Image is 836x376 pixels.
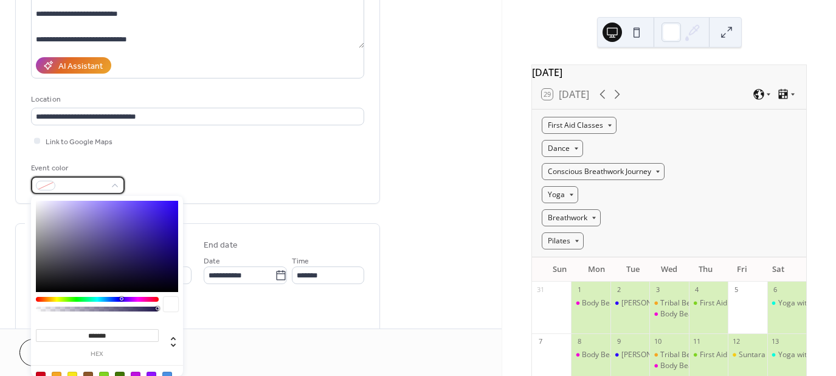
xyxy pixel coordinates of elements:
[36,351,159,358] label: hex
[58,60,103,73] div: AI Assistant
[771,337,780,346] div: 13
[536,337,545,346] div: 7
[649,361,688,371] div: Body Beatz - Dance Fit Classes
[731,337,741,346] div: 12
[292,255,309,268] span: Time
[724,257,760,282] div: Fri
[760,257,796,282] div: Sat
[653,285,662,294] div: 3
[614,285,623,294] div: 2
[649,350,688,360] div: Tribal Beats 7 Week Dance Workshop
[532,65,806,80] div: [DATE]
[614,337,623,346] div: 9
[542,257,578,282] div: Sun
[771,285,780,294] div: 6
[767,298,806,308] div: Yoga with Phiona
[687,257,724,282] div: Thu
[621,350,755,360] div: [PERSON_NAME] Yoga Four Week Term
[571,350,610,360] div: Body Beatz - Dance Fit Classes
[693,337,702,346] div: 11
[651,257,688,282] div: Wed
[693,285,702,294] div: 4
[728,350,767,360] div: Suntara Sound Healing Journey
[19,339,94,366] button: Cancel
[204,255,220,268] span: Date
[610,298,649,308] div: Yin Yang Yoga Four Week Term
[660,350,787,360] div: Tribal Beats 7 Week Dance Workshop
[700,298,757,308] div: First Aid Training
[582,298,686,308] div: Body Beatz - Dance Fit Classes
[36,57,111,74] button: AI Assistant
[660,298,787,308] div: Tribal Beats 7 Week Dance Workshop
[689,350,728,360] div: First Aid Training
[621,298,755,308] div: [PERSON_NAME] Yoga Four Week Term
[649,298,688,308] div: Tribal Beats 7 Week Dance Workshop
[204,239,238,252] div: End date
[653,337,662,346] div: 10
[731,285,741,294] div: 5
[46,136,112,148] span: Link to Google Maps
[660,309,764,319] div: Body Beatz - Dance Fit Classes
[700,350,757,360] div: First Aid Training
[660,361,764,371] div: Body Beatz - Dance Fit Classes
[610,350,649,360] div: Yin Yang Yoga Four Week Term
[575,285,584,294] div: 1
[689,298,728,308] div: First Aid Training
[578,257,615,282] div: Mon
[31,93,362,106] div: Location
[31,162,122,175] div: Event color
[575,337,584,346] div: 8
[767,350,806,360] div: Yoga with Phiona
[571,298,610,308] div: Body Beatz - Dance Fit Classes
[582,350,686,360] div: Body Beatz - Dance Fit Classes
[536,285,545,294] div: 31
[649,309,688,319] div: Body Beatz - Dance Fit Classes
[615,257,651,282] div: Tue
